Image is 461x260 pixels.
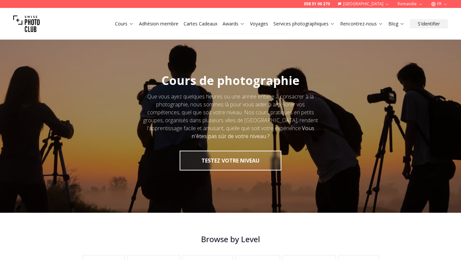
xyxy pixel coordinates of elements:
[388,20,405,27] a: Blog
[180,151,281,170] button: TESTEZ VOTRE NIVEAU
[273,20,335,27] a: Services photographiques
[386,19,407,28] button: Blog
[184,20,217,27] a: Cartes Cadeaux
[247,19,271,28] button: Voyages
[223,20,245,27] a: Awards
[67,234,394,244] h3: Browse by Level
[139,20,178,27] a: Adhésion membre
[220,19,247,28] button: Awards
[181,19,220,28] button: Cartes Cadeaux
[250,20,268,27] a: Voyages
[115,20,134,27] a: Cours
[410,19,448,28] button: S'identifier
[112,19,136,28] button: Cours
[136,19,181,28] button: Adhésion membre
[304,1,330,7] a: 058 51 00 270
[13,11,40,37] img: Swiss photo club
[337,19,386,28] button: Rencontrez-nous
[271,19,337,28] button: Services photographiques
[161,72,300,89] span: Cours de photographie
[340,20,383,27] a: Rencontrez-nous
[141,93,320,140] div: Que vous ayez quelques heures ou une année entière à consacrer à la photographie, nous sommes là ...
